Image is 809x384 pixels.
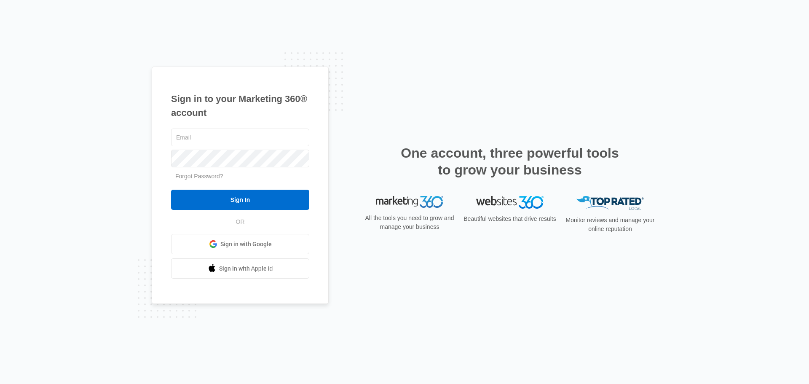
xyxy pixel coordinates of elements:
[220,240,272,249] span: Sign in with Google
[171,190,309,210] input: Sign In
[171,234,309,254] a: Sign in with Google
[171,92,309,120] h1: Sign in to your Marketing 360® account
[398,145,621,178] h2: One account, three powerful tools to grow your business
[175,173,223,180] a: Forgot Password?
[563,216,657,234] p: Monitor reviews and manage your online reputation
[376,196,443,208] img: Marketing 360
[476,196,544,208] img: Websites 360
[171,129,309,146] input: Email
[219,264,273,273] span: Sign in with Apple Id
[362,214,457,231] p: All the tools you need to grow and manage your business
[171,258,309,279] a: Sign in with Apple Id
[463,215,557,223] p: Beautiful websites that drive results
[230,218,251,226] span: OR
[576,196,644,210] img: Top Rated Local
